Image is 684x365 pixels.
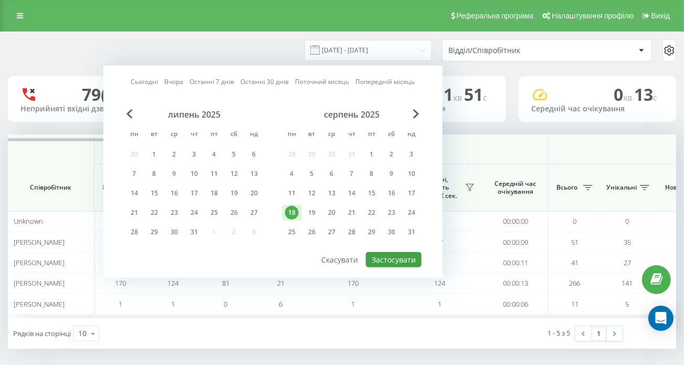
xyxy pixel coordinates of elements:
[204,147,224,162] div: пт 4 лип 2025 р.
[405,206,418,220] div: 24
[164,147,184,162] div: ср 2 лип 2025 р.
[187,148,201,161] div: 3
[186,127,202,143] abbr: четвер
[206,127,222,143] abbr: п’ятниця
[14,278,65,288] span: [PERSON_NAME]
[295,77,349,87] a: Поточний місяць
[382,147,402,162] div: сб 2 серп 2025 р.
[382,166,402,182] div: сб 9 серп 2025 р.
[190,77,234,87] a: Останні 7 днів
[285,186,299,200] div: 11
[653,92,657,103] span: c
[345,206,359,220] div: 21
[282,185,302,201] div: пн 11 серп 2025 р.
[128,225,141,239] div: 28
[351,299,355,309] span: 1
[128,206,141,220] div: 21
[285,206,299,220] div: 18
[167,206,181,220] div: 23
[402,185,422,201] div: нд 17 серп 2025 р.
[342,185,362,201] div: чт 14 серп 2025 р.
[167,225,181,239] div: 30
[325,186,339,200] div: 13
[348,278,359,288] span: 170
[244,185,264,201] div: нд 20 лип 2025 р.
[247,186,261,200] div: 20
[382,224,402,240] div: сб 30 серп 2025 р.
[626,216,629,226] span: 0
[187,167,201,181] div: 10
[634,83,657,106] span: 13
[82,85,146,105] div: 79 (26)%
[78,328,87,339] div: 10
[322,205,342,221] div: ср 20 серп 2025 р.
[325,206,339,220] div: 20
[166,127,182,143] abbr: середа
[144,147,164,162] div: вт 1 лип 2025 р.
[305,206,319,220] div: 19
[571,299,578,309] span: 11
[362,166,382,182] div: пт 8 серп 2025 р.
[144,166,164,182] div: вт 8 лип 2025 р.
[204,205,224,221] div: пт 25 лип 2025 р.
[405,225,418,239] div: 31
[187,186,201,200] div: 17
[554,183,580,192] span: Всього
[483,253,549,273] td: 00:00:11
[570,278,581,288] span: 266
[282,224,302,240] div: пн 25 серп 2025 р.
[324,127,340,143] abbr: середа
[204,185,224,201] div: пт 18 лип 2025 р.
[304,127,320,143] abbr: вівторок
[144,224,164,240] div: вт 29 лип 2025 р.
[322,166,342,182] div: ср 6 серп 2025 р.
[167,148,181,161] div: 2
[342,205,362,221] div: чт 21 серп 2025 р.
[164,77,183,87] a: Вчора
[207,206,221,220] div: 25
[244,205,264,221] div: нд 27 лип 2025 р.
[305,167,319,181] div: 5
[282,109,422,120] div: серпень 2025
[365,206,378,220] div: 22
[464,83,487,106] span: 51
[144,185,164,201] div: вт 15 лип 2025 р.
[302,205,322,221] div: вт 19 серп 2025 р.
[14,299,65,309] span: [PERSON_NAME]
[384,127,399,143] abbr: субота
[207,186,221,200] div: 18
[100,183,126,192] span: Всього
[119,299,123,309] span: 1
[187,206,201,220] div: 24
[164,166,184,182] div: ср 9 лип 2025 р.
[227,148,241,161] div: 5
[342,166,362,182] div: чт 7 серп 2025 р.
[355,77,415,87] a: Попередній місяць
[277,278,285,288] span: 21
[127,127,142,143] abbr: понеділок
[453,92,464,103] span: хв
[362,224,382,240] div: пт 29 серп 2025 р.
[184,205,204,221] div: чт 24 лип 2025 р.
[344,127,360,143] abbr: четвер
[302,166,322,182] div: вт 5 серп 2025 р.
[315,252,364,267] button: Скасувати
[282,205,302,221] div: пн 18 серп 2025 р.
[342,224,362,240] div: чт 28 серп 2025 р.
[365,186,378,200] div: 15
[282,166,302,182] div: пн 4 серп 2025 р.
[491,180,540,196] span: Середній час очікування
[614,83,634,106] span: 0
[284,127,300,143] abbr: понеділок
[164,185,184,201] div: ср 16 лип 2025 р.
[483,232,549,252] td: 00:00:09
[128,167,141,181] div: 7
[244,166,264,182] div: нд 13 лип 2025 р.
[385,186,398,200] div: 16
[124,224,144,240] div: пн 28 лип 2025 р.
[483,211,549,232] td: 00:00:00
[204,166,224,182] div: пт 11 лип 2025 р.
[648,306,674,331] div: Open Intercom Messenger
[14,216,43,226] span: Unknown
[365,148,378,161] div: 1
